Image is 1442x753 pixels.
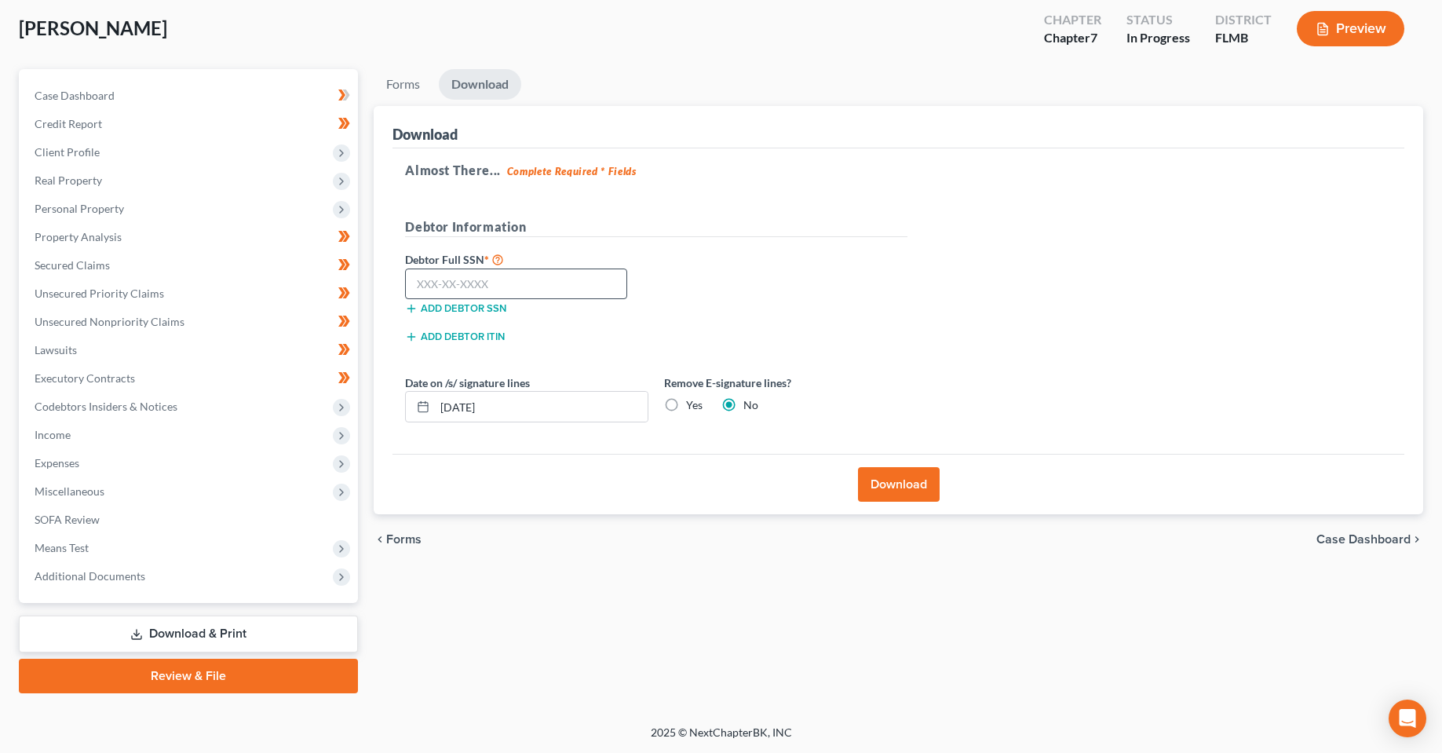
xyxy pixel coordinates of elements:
span: Additional Documents [35,569,145,583]
div: Status [1126,11,1190,29]
a: SOFA Review [22,506,358,534]
label: Debtor Full SSN [397,250,656,269]
a: Review & File [19,659,358,693]
i: chevron_left [374,533,386,546]
span: Executory Contracts [35,371,135,385]
button: Add debtor SSN [405,302,506,315]
span: Unsecured Priority Claims [35,287,164,300]
div: FLMB [1215,29,1272,47]
a: Case Dashboard chevron_right [1316,533,1423,546]
input: XXX-XX-XXXX [405,269,627,300]
div: Download [392,125,458,144]
span: Case Dashboard [35,89,115,102]
label: Yes [686,397,703,413]
a: Unsecured Priority Claims [22,280,358,308]
span: Lawsuits [35,343,77,356]
a: Lawsuits [22,336,358,364]
a: Unsecured Nonpriority Claims [22,308,358,336]
span: Secured Claims [35,258,110,272]
div: District [1215,11,1272,29]
label: No [743,397,758,413]
div: Chapter [1044,11,1101,29]
h5: Debtor Information [405,217,907,237]
span: Expenses [35,456,79,470]
a: Credit Report [22,110,358,138]
span: Means Test [35,541,89,554]
label: Date on /s/ signature lines [405,375,530,391]
strong: Complete Required * Fields [507,165,637,177]
button: Preview [1297,11,1404,46]
div: Chapter [1044,29,1101,47]
a: Download [439,69,521,100]
div: 2025 © NextChapterBK, INC [274,725,1169,753]
span: Case Dashboard [1316,533,1411,546]
a: Property Analysis [22,223,358,251]
h5: Almost There... [405,161,1392,180]
button: Download [858,467,940,502]
div: Open Intercom Messenger [1389,700,1426,737]
button: Add debtor ITIN [405,331,505,343]
span: SOFA Review [35,513,100,526]
span: Codebtors Insiders & Notices [35,400,177,413]
span: 7 [1090,30,1097,45]
label: Remove E-signature lines? [664,375,907,391]
span: Miscellaneous [35,484,104,498]
input: MM/DD/YYYY [435,392,648,422]
span: Property Analysis [35,230,122,243]
span: Income [35,428,71,441]
span: Real Property [35,174,102,187]
span: [PERSON_NAME] [19,16,167,39]
div: In Progress [1126,29,1190,47]
i: chevron_right [1411,533,1423,546]
a: Executory Contracts [22,364,358,393]
span: Unsecured Nonpriority Claims [35,315,184,328]
span: Forms [386,533,422,546]
span: Credit Report [35,117,102,130]
span: Client Profile [35,145,100,159]
span: Personal Property [35,202,124,215]
a: Secured Claims [22,251,358,280]
button: chevron_left Forms [374,533,443,546]
a: Forms [374,69,433,100]
a: Download & Print [19,616,358,652]
a: Case Dashboard [22,82,358,110]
